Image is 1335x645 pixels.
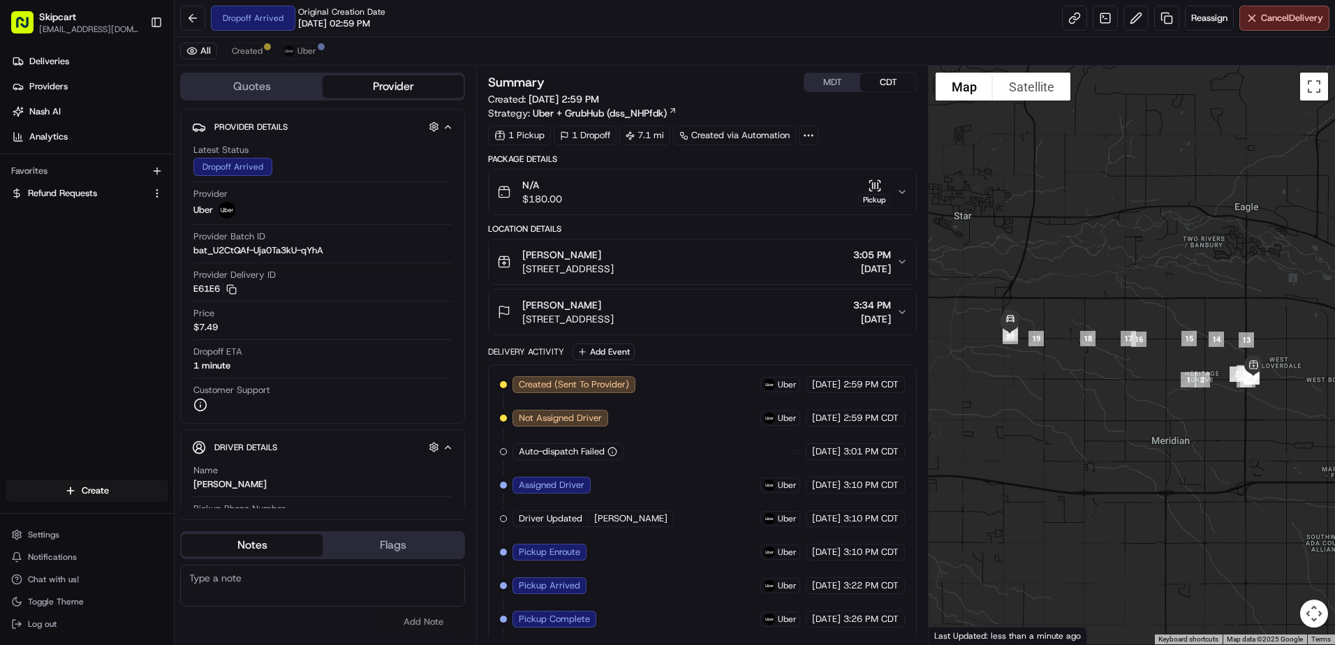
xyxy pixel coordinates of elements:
[192,436,453,459] button: Driver Details
[82,484,109,497] span: Create
[124,254,152,265] span: [DATE]
[1185,6,1234,31] button: Reassign
[1233,327,1260,353] div: 13
[519,579,580,592] span: Pickup Arrived
[232,45,263,57] span: Created
[298,6,385,17] span: Original Creation Date
[764,547,775,558] img: uber-new-logo.jpeg
[323,534,464,556] button: Flags
[843,613,899,625] span: 3:26 PM CDT
[488,126,551,145] div: 1 Pickup
[488,346,564,357] div: Delivery Activity
[1189,366,1216,393] div: 2
[226,43,269,59] button: Created
[193,321,218,334] span: $7.49
[522,312,614,326] span: [STREET_ADDRESS]
[116,216,121,228] span: •
[193,503,286,515] span: Pickup Phone Number
[812,613,841,625] span: [DATE]
[8,306,112,332] a: 📗Knowledge Base
[489,170,916,214] button: N/A$180.00Pickup
[6,75,174,98] a: Providers
[6,547,168,567] button: Notifications
[778,513,797,524] span: Uber
[764,413,775,424] img: uber-new-logo.jpeg
[488,154,917,165] div: Package Details
[39,10,76,24] button: Skipcart
[1023,325,1049,352] div: 19
[522,178,562,192] span: N/A
[1126,326,1152,353] div: 16
[132,312,224,326] span: API Documentation
[193,464,218,477] span: Name
[29,133,54,158] img: 1732323095091-59ea418b-cfe3-43c8-9ae0-d0d06d6fd42c
[193,346,242,358] span: Dropoff ETA
[237,138,254,154] button: Start new chat
[297,45,316,57] span: Uber
[182,534,323,556] button: Notes
[214,121,288,133] span: Provider Details
[298,17,370,30] span: [DATE] 02:59 PM
[1175,366,1202,393] div: 1
[1261,12,1323,24] span: Cancel Delivery
[63,147,192,158] div: We're available if you need us!
[812,412,841,424] span: [DATE]
[812,579,841,592] span: [DATE]
[1233,360,1260,387] div: 12
[28,312,107,326] span: Knowledge Base
[533,106,677,120] a: Uber + GrubHub (dss_NHPfdk)
[193,478,267,491] div: [PERSON_NAME]
[858,179,891,206] button: Pickup
[804,73,860,91] button: MDT
[14,203,36,225] img: Brigitte Vinadas
[519,546,580,558] span: Pickup Enroute
[14,181,89,193] div: Past conversations
[39,24,139,35] span: [EMAIL_ADDRESS][DOMAIN_NAME]
[1075,325,1101,352] div: 18
[619,126,670,145] div: 7.1 mi
[28,574,79,585] span: Chat with us!
[29,105,61,118] span: Nash AI
[193,359,230,372] div: 1 minute
[277,43,323,59] button: Uber
[554,126,617,145] div: 1 Dropoff
[932,626,978,644] a: Open this area in Google Maps (opens a new window)
[29,80,68,93] span: Providers
[28,187,97,200] span: Refund Requests
[1311,635,1331,643] a: Terms
[1234,366,1261,393] div: 11
[594,512,667,525] span: [PERSON_NAME]
[6,182,168,205] button: Refund Requests
[6,160,168,182] div: Favorites
[764,513,775,524] img: uber-new-logo.jpeg
[193,269,276,281] span: Provider Delivery ID
[843,445,899,458] span: 3:01 PM CDT
[843,546,899,558] span: 3:10 PM CDT
[118,313,129,325] div: 💻
[28,596,84,607] span: Toggle Theme
[673,126,796,145] a: Created via Automation
[764,614,775,625] img: uber-new-logo.jpeg
[193,230,265,243] span: Provider Batch ID
[6,101,174,123] a: Nash AI
[193,144,249,156] span: Latest Status
[14,313,25,325] div: 📗
[522,298,601,312] span: [PERSON_NAME]
[843,378,899,391] span: 2:59 PM CDT
[28,255,39,266] img: 1736555255976-a54dd68f-1ca7-489b-9aae-adbdc363a1c4
[522,262,614,276] span: [STREET_ADDRESS]
[778,379,797,390] span: Uber
[63,133,229,147] div: Start new chat
[1176,325,1202,352] div: 15
[812,546,841,558] span: [DATE]
[522,192,562,206] span: $180.00
[193,188,228,200] span: Provider
[812,445,841,458] span: [DATE]
[812,378,841,391] span: [DATE]
[6,6,145,39] button: Skipcart[EMAIL_ADDRESS][DOMAIN_NAME]
[216,179,254,195] button: See all
[764,379,775,390] img: uber-new-logo.jpeg
[533,106,667,120] span: Uber + GrubHub (dss_NHPfdk)
[1224,361,1251,387] div: 5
